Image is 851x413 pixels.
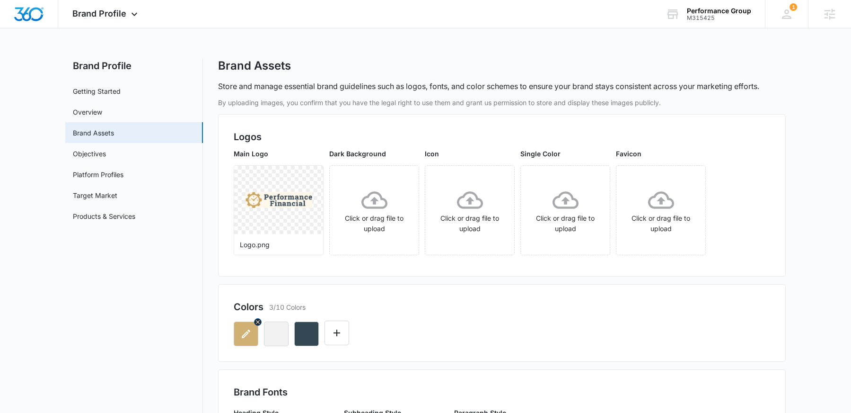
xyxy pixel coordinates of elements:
[218,81,759,92] p: Store and manage essential brand guidelines such as logos, fonts, and color schemes to ensure you...
[325,321,349,345] button: Edit Color
[616,166,705,255] span: Click or drag file to upload
[425,149,515,159] p: Icon
[790,3,797,11] span: 1
[218,59,291,73] h1: Brand Assets
[234,130,770,144] h2: Logos
[616,187,705,234] div: Click or drag file to upload
[73,107,102,117] a: Overview
[521,166,610,255] span: Click or drag file to upload
[72,9,126,18] span: Brand Profile
[234,385,770,399] h2: Brand Fonts
[329,149,419,159] p: Dark Background
[73,211,135,221] a: Products & Services
[234,300,263,314] h2: Colors
[425,187,514,234] div: Click or drag file to upload
[246,192,312,208] img: User uploaded logo
[73,170,123,180] a: Platform Profiles
[73,190,117,200] a: Target Market
[520,149,610,159] p: Single Color
[616,149,706,159] p: Favicon
[65,59,203,73] h2: Brand Profile
[330,166,419,255] span: Click or drag file to upload
[269,302,306,312] p: 3/10 Colors
[234,149,324,159] p: Main Logo
[330,187,419,234] div: Click or drag file to upload
[73,149,106,159] a: Objectives
[218,98,786,108] p: By uploading images, you confirm that you have the legal right to use them and grant us permissio...
[73,128,114,138] a: Brand Assets
[240,240,317,250] p: Logo.png
[73,86,121,96] a: Getting Started
[687,7,751,15] div: account name
[687,15,751,21] div: account id
[425,166,514,255] span: Click or drag file to upload
[521,187,610,234] div: Click or drag file to upload
[790,3,797,11] div: notifications count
